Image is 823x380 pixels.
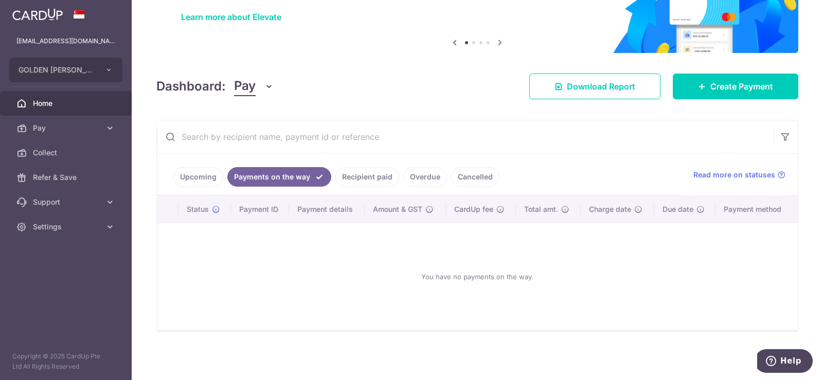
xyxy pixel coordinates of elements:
[181,12,281,22] a: Learn more about Elevate
[33,172,101,183] span: Refer & Save
[673,74,798,99] a: Create Payment
[227,167,331,187] a: Payments on the way
[589,204,631,214] span: Charge date
[335,167,399,187] a: Recipient paid
[234,77,256,96] span: Pay
[567,80,635,93] span: Download Report
[757,349,813,375] iframe: Opens a widget where you can find more information
[710,80,773,93] span: Create Payment
[663,204,693,214] span: Due date
[289,196,365,223] th: Payment details
[454,204,493,214] span: CardUp fee
[33,197,101,207] span: Support
[715,196,798,223] th: Payment method
[157,120,773,153] input: Search by recipient name, payment id or reference
[156,77,226,96] h4: Dashboard:
[373,204,422,214] span: Amount & GST
[33,222,101,232] span: Settings
[12,8,63,21] img: CardUp
[693,170,785,180] a: Read more on statuses
[33,148,101,158] span: Collect
[187,204,209,214] span: Status
[403,167,447,187] a: Overdue
[231,196,289,223] th: Payment ID
[9,58,122,82] button: GOLDEN [PERSON_NAME] MARKETING
[524,204,558,214] span: Total amt.
[33,123,101,133] span: Pay
[16,36,115,46] p: [EMAIL_ADDRESS][DOMAIN_NAME]
[693,170,775,180] span: Read more on statuses
[169,231,785,322] div: You have no payments on the way.
[451,167,499,187] a: Cancelled
[33,98,101,108] span: Home
[173,167,223,187] a: Upcoming
[19,65,95,75] span: GOLDEN [PERSON_NAME] MARKETING
[234,77,274,96] button: Pay
[529,74,660,99] a: Download Report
